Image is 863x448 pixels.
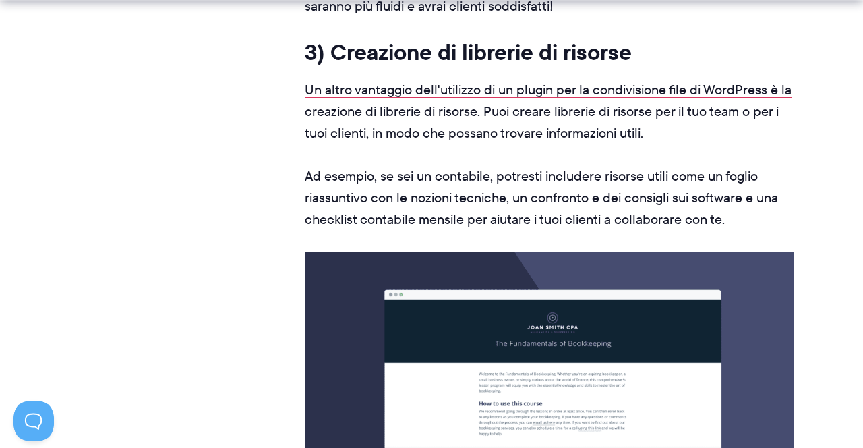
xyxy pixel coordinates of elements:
[305,165,794,230] p: Ad esempio, se sei un contabile, potresti includere risorse utili come un foglio riassuntivo con ...
[305,80,792,121] a: Un altro vantaggio dell'utilizzo di un plugin per la condivisione file di WordPress è la creazion...
[13,401,54,441] iframe: Toggle Customer Support
[305,79,794,144] p: . Puoi creare librerie di risorse per il tuo team o per i tuoi clienti, in modo che possano trova...
[305,38,794,67] h3: 3) Creazione di librerie di risorse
